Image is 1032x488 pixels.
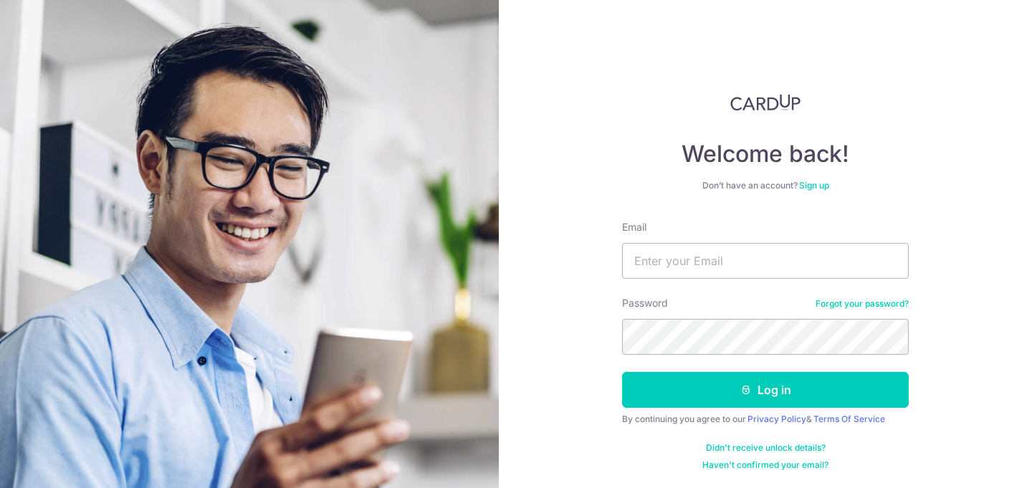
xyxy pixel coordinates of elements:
button: Log in [622,372,909,408]
a: Terms Of Service [813,413,885,424]
label: Password [622,296,668,310]
label: Email [622,220,646,234]
div: By continuing you agree to our & [622,413,909,425]
a: Sign up [799,180,829,191]
input: Enter your Email [622,243,909,279]
a: Didn't receive unlock details? [706,442,826,454]
img: CardUp Logo [730,94,801,111]
h4: Welcome back! [622,140,909,168]
a: Haven't confirmed your email? [702,459,828,471]
a: Privacy Policy [747,413,806,424]
a: Forgot your password? [816,298,909,310]
div: Don’t have an account? [622,180,909,191]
